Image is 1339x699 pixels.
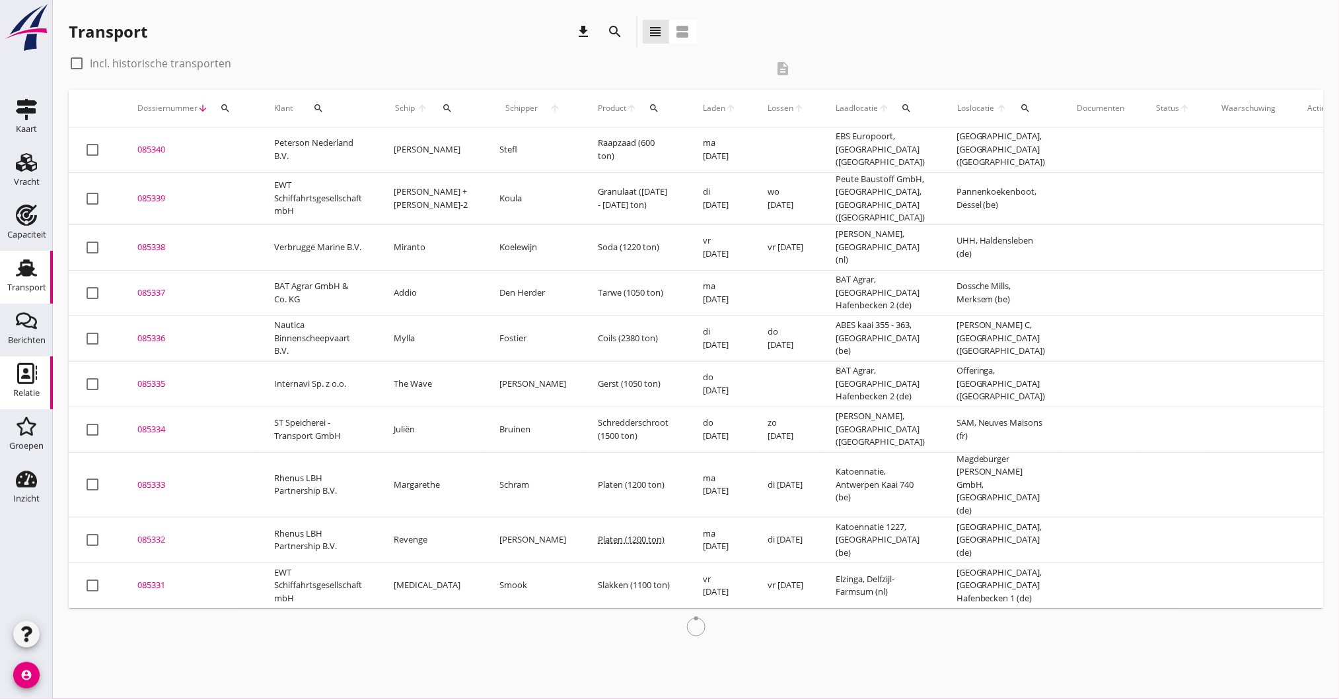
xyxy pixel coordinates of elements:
td: [MEDICAL_DATA] [378,563,484,609]
td: BAT Agrar GmbH & Co. KG [258,270,378,316]
td: Raapzaad (600 ton) [582,127,687,173]
td: di [DATE] [752,517,820,563]
td: Koelewijn [484,224,582,270]
td: Peute Baustoff GmbH, [GEOGRAPHIC_DATA], [GEOGRAPHIC_DATA] ([GEOGRAPHIC_DATA]) [820,172,941,224]
div: Klant [274,92,362,124]
td: Verbrugge Marine B.V. [258,224,378,270]
td: [PERSON_NAME] C, [GEOGRAPHIC_DATA] ([GEOGRAPHIC_DATA]) [941,316,1062,361]
span: Laadlocatie [836,102,879,114]
td: do [DATE] [687,361,752,407]
span: Status [1157,102,1180,114]
td: Miranto [378,224,484,270]
td: [GEOGRAPHIC_DATA], [GEOGRAPHIC_DATA] Hafenbecken 1 (de) [941,563,1062,609]
i: search [902,103,912,114]
td: vr [DATE] [687,563,752,609]
div: Vracht [14,178,40,186]
span: Product [598,102,626,114]
td: Smook [484,563,582,609]
div: 085338 [137,241,242,254]
td: di [DATE] [752,452,820,517]
i: arrow_upward [1180,103,1190,114]
td: vr [DATE] [752,224,820,270]
td: Bruinen [484,407,582,452]
td: [PERSON_NAME] [378,127,484,173]
td: Dossche Mills, Merksem (be) [941,270,1062,316]
td: Mylla [378,316,484,361]
span: Schipper [499,102,544,114]
td: Pannenkoekenboot, Dessel (be) [941,172,1062,224]
div: 085334 [137,423,242,436]
td: The Wave [378,361,484,407]
td: [GEOGRAPHIC_DATA], [GEOGRAPHIC_DATA] ([GEOGRAPHIC_DATA]) [941,127,1062,173]
td: [PERSON_NAME] [484,361,582,407]
td: ma [DATE] [687,270,752,316]
div: 085333 [137,479,242,492]
td: zo [DATE] [752,407,820,452]
i: search [1021,103,1031,114]
td: Tarwe (1050 ton) [582,270,687,316]
td: do [DATE] [687,407,752,452]
span: Loslocatie [957,102,995,114]
i: search [313,103,324,114]
img: logo-small.a267ee39.svg [3,3,50,52]
span: Platen (1200 ton) [598,533,665,545]
div: Transport [7,283,46,292]
td: [PERSON_NAME] [484,517,582,563]
i: view_agenda [675,24,691,40]
div: 085339 [137,192,242,205]
td: ma [DATE] [687,452,752,517]
span: Lossen [768,102,793,114]
td: Platen (1200 ton) [582,452,687,517]
td: Soda (1220 ton) [582,224,687,270]
td: Revenge [378,517,484,563]
div: 085335 [137,378,242,391]
i: arrow_upward [416,103,429,114]
i: search [608,24,624,40]
span: Laden [703,102,725,114]
td: Offeringa, [GEOGRAPHIC_DATA] ([GEOGRAPHIC_DATA]) [941,361,1062,407]
td: do [DATE] [752,316,820,361]
div: Waarschuwing [1222,102,1276,114]
i: download [576,24,592,40]
div: Capaciteit [7,230,46,239]
i: arrow_upward [725,103,736,114]
div: Inzicht [13,494,40,503]
td: ma [DATE] [687,127,752,173]
div: 085332 [137,533,242,547]
td: [PERSON_NAME] + [PERSON_NAME]-2 [378,172,484,224]
i: view_headline [648,24,664,40]
i: arrow_upward [544,103,566,114]
div: 085331 [137,579,242,592]
i: search [220,103,231,114]
div: Berichten [8,336,46,345]
td: BAT Agrar, [GEOGRAPHIC_DATA] Hafenbecken 2 (de) [820,270,941,316]
td: BAT Agrar, [GEOGRAPHIC_DATA] Hafenbecken 2 (de) [820,361,941,407]
div: Relatie [13,389,40,397]
td: EWT Schiffahrtsgesellschaft mbH [258,563,378,609]
td: ST Speicherei - Transport GmbH [258,407,378,452]
span: Dossiernummer [137,102,198,114]
td: EBS Europoort, [GEOGRAPHIC_DATA] ([GEOGRAPHIC_DATA]) [820,127,941,173]
td: Addio [378,270,484,316]
label: Incl. historische transporten [90,57,231,70]
td: ABES kaai 355 - 363, [GEOGRAPHIC_DATA] (be) [820,316,941,361]
td: EWT Schiffahrtsgesellschaft mbH [258,172,378,224]
td: Internavi Sp. z o.o. [258,361,378,407]
td: Katoennatie, Antwerpen Kaai 740 (be) [820,452,941,517]
td: di [DATE] [687,316,752,361]
i: search [649,103,659,114]
td: Schram [484,452,582,517]
div: 085336 [137,332,242,345]
td: Magdeburger [PERSON_NAME] GmbH, [GEOGRAPHIC_DATA] (de) [941,452,1062,517]
td: Juliën [378,407,484,452]
td: UHH, Haldensleben (de) [941,224,1062,270]
td: Slakken (1100 ton) [582,563,687,609]
td: Stefl [484,127,582,173]
td: wo [DATE] [752,172,820,224]
td: Elzinga, Delfzijl-Farmsum (nl) [820,563,941,609]
td: vr [DATE] [687,224,752,270]
i: search [442,103,452,114]
div: Transport [69,21,147,42]
div: Kaart [16,125,37,133]
td: Coils (2380 ton) [582,316,687,361]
